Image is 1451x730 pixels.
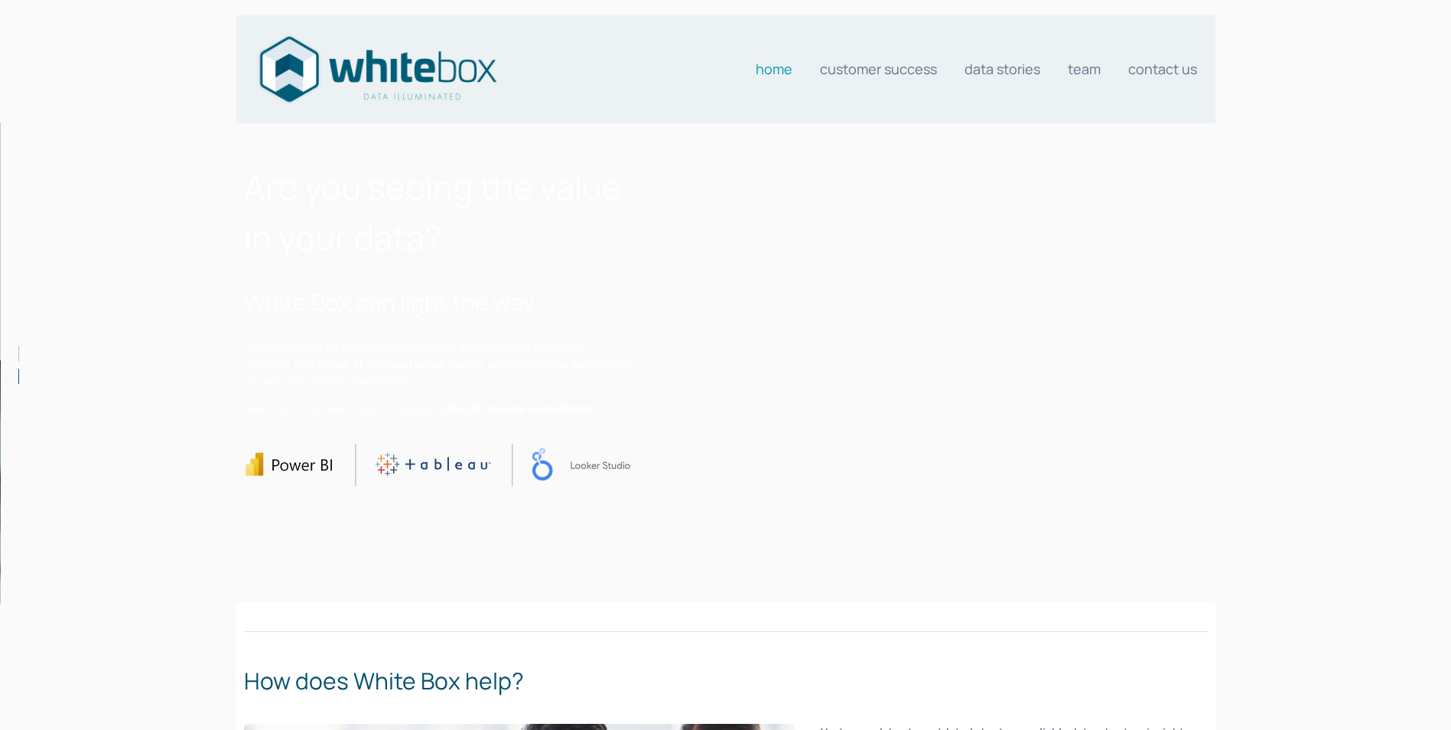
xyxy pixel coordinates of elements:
[244,338,630,389] p: Equip your team for success with engaging, always current dashboard reporting. With , , , and mor...
[965,54,1040,84] a: Data stories
[255,31,499,107] img: Data consultants
[244,400,630,417] p: Reach out to us now to get started with a .
[537,357,590,371] strong: White Box
[409,357,483,371] strong: Looker Studio
[366,357,406,371] strong: Tableau
[756,54,792,84] a: Home
[1128,54,1197,84] a: Contact us
[244,285,630,319] h2: White Box can light the way
[447,401,596,416] strong: free 30-minute consultation
[317,357,363,371] strong: Power BI
[1068,54,1101,84] a: Team
[820,54,937,84] a: Customer Success
[244,663,1208,698] h2: How does White Box help?
[244,161,630,262] h1: Are you seeing the value in your data?
[986,161,1208,565] iframe: Form 0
